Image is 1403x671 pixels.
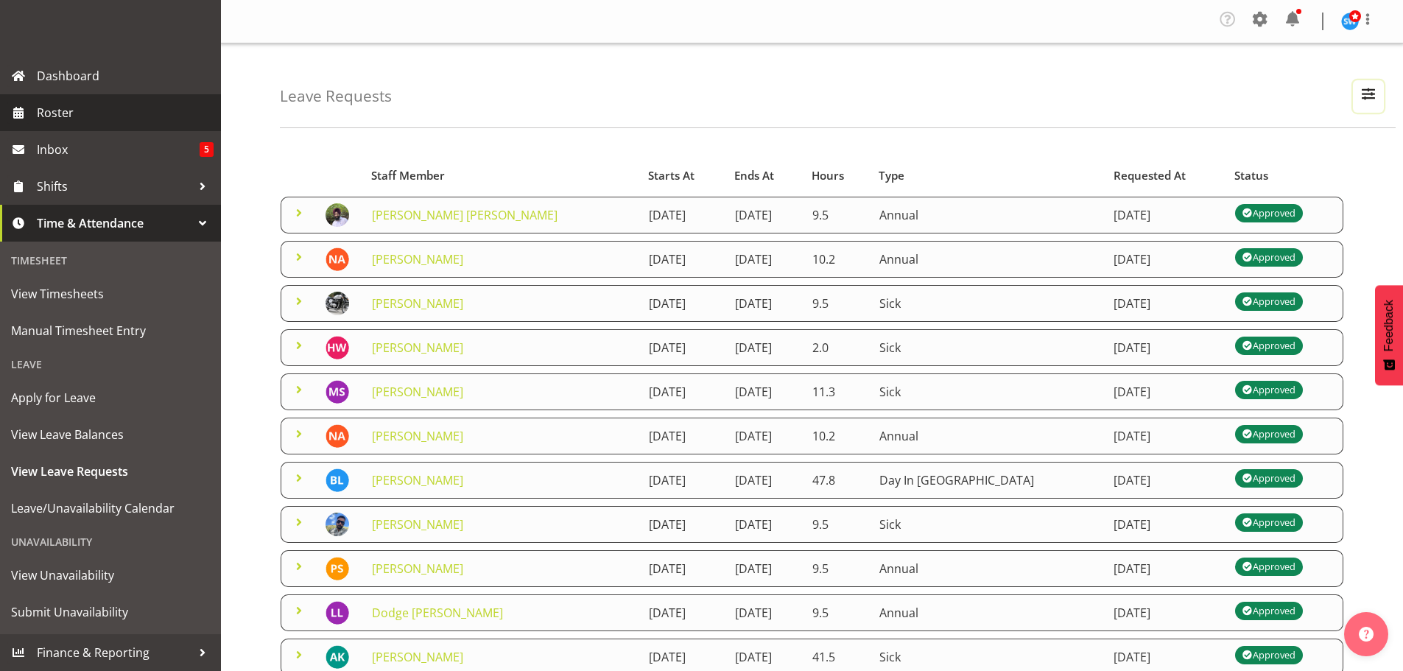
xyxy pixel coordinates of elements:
div: Ends At [734,167,795,184]
div: Approved [1242,248,1295,266]
div: Approved [1242,558,1295,575]
a: View Unavailability [4,557,217,594]
td: [DATE] [1105,418,1226,454]
td: [DATE] [1105,594,1226,631]
td: 2.0 [804,329,871,366]
td: [DATE] [640,418,726,454]
td: [DATE] [726,373,804,410]
img: andrew-kearns11239.jpg [326,645,349,669]
td: 10.2 [804,418,871,454]
td: [DATE] [1105,462,1226,499]
a: View Leave Requests [4,453,217,490]
span: Inbox [37,138,200,161]
div: Leave [4,349,217,379]
td: 9.5 [804,506,871,543]
img: lindsay-laing8726.jpg [326,601,349,625]
div: Approved [1242,513,1295,531]
a: [PERSON_NAME] [PERSON_NAME] [372,207,558,223]
td: [DATE] [1105,329,1226,366]
a: [PERSON_NAME] [372,384,463,400]
a: View Leave Balances [4,416,217,453]
h4: Leave Requests [280,88,392,105]
td: [DATE] [1105,373,1226,410]
td: [DATE] [1105,241,1226,278]
div: Status [1234,167,1335,184]
div: Starts At [648,167,717,184]
button: Filter Employees [1353,80,1384,113]
div: Type [879,167,1097,184]
span: Roster [37,102,214,124]
span: Manual Timesheet Entry [11,320,210,342]
span: Time & Attendance [37,212,191,234]
span: 5 [200,142,214,157]
span: View Timesheets [11,283,210,305]
span: Dashboard [37,65,214,87]
div: Approved [1242,337,1295,354]
div: Unavailability [4,527,217,557]
div: Approved [1242,381,1295,398]
td: Sick [871,329,1105,366]
a: [PERSON_NAME] [372,428,463,444]
span: Finance & Reporting [37,642,191,664]
td: Annual [871,550,1105,587]
div: Requested At [1114,167,1218,184]
td: 47.8 [804,462,871,499]
button: Feedback - Show survey [1375,285,1403,385]
td: Annual [871,594,1105,631]
td: Day In [GEOGRAPHIC_DATA] [871,462,1105,499]
td: [DATE] [640,550,726,587]
td: 10.2 [804,241,871,278]
img: craig-schlager-reay544363f98204df1b063025af03480625.png [326,292,349,315]
a: [PERSON_NAME] [372,295,463,312]
a: [PERSON_NAME] [372,561,463,577]
a: [PERSON_NAME] [372,251,463,267]
td: [DATE] [640,241,726,278]
td: [DATE] [640,594,726,631]
div: Approved [1242,204,1295,222]
span: Submit Unavailability [11,601,210,623]
img: gurpreet-singh-kahlon897309ea32f9bd8fb1fb43e0fc6491c4.png [326,203,349,227]
span: View Leave Balances [11,424,210,446]
span: Leave/Unavailability Calendar [11,497,210,519]
img: helaina-walker7421.jpg [326,336,349,359]
a: [PERSON_NAME] [372,516,463,533]
div: Approved [1242,292,1295,310]
a: Apply for Leave [4,379,217,416]
td: Annual [871,241,1105,278]
img: help-xxl-2.png [1359,627,1374,642]
div: Approved [1242,425,1295,443]
img: nick-adlington9996.jpg [326,247,349,271]
td: [DATE] [726,285,804,322]
div: Approved [1242,469,1295,487]
span: View Leave Requests [11,460,210,482]
div: Approved [1242,646,1295,664]
img: manjinder-singh9511.jpg [326,380,349,404]
div: Staff Member [371,167,631,184]
img: nick-adlington9996.jpg [326,424,349,448]
a: Leave/Unavailability Calendar [4,490,217,527]
a: Dodge [PERSON_NAME] [372,605,503,621]
td: [DATE] [640,462,726,499]
div: Timesheet [4,245,217,275]
span: Feedback [1382,300,1396,351]
td: [DATE] [1105,506,1226,543]
td: Annual [871,197,1105,233]
td: 11.3 [804,373,871,410]
img: prabhjot-singh10999.jpg [326,557,349,580]
td: 9.5 [804,550,871,587]
td: [DATE] [640,329,726,366]
td: Sick [871,373,1105,410]
a: [PERSON_NAME] [372,340,463,356]
td: [DATE] [726,418,804,454]
td: [DATE] [1105,197,1226,233]
td: Sick [871,506,1105,543]
div: Approved [1242,602,1295,619]
td: Sick [871,285,1105,322]
td: 9.5 [804,594,871,631]
img: bhupinder-dhaliwale520c7e83d2cff55cd0c5581e3f2827c.png [326,513,349,536]
a: Submit Unavailability [4,594,217,630]
img: steve-webb7510.jpg [1341,13,1359,30]
td: [DATE] [640,373,726,410]
td: [DATE] [726,506,804,543]
a: View Timesheets [4,275,217,312]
